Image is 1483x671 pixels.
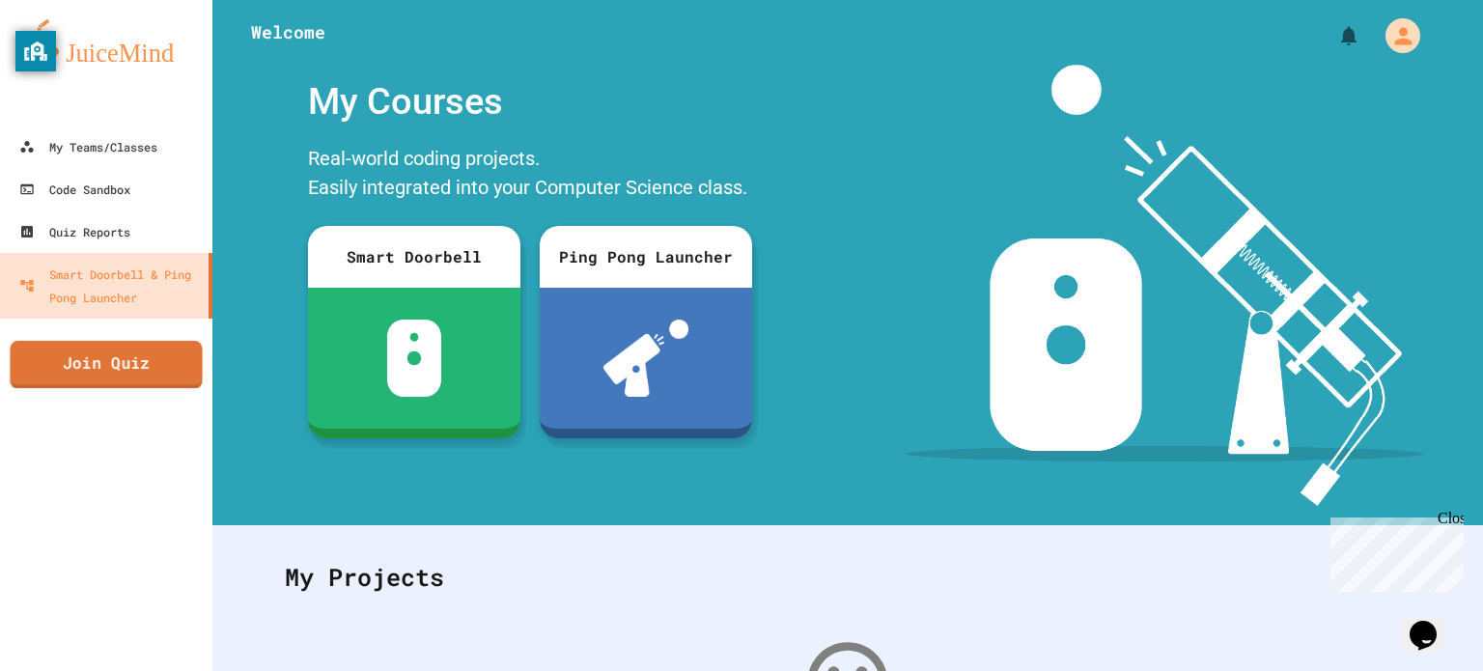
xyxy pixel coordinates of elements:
[10,341,202,389] a: Join Quiz
[1402,594,1464,652] iframe: chat widget
[540,226,752,288] div: Ping Pong Launcher
[19,220,130,243] div: Quiz Reports
[19,263,201,309] div: Smart Doorbell & Ping Pong Launcher
[298,139,762,211] div: Real-world coding projects. Easily integrated into your Computer Science class.
[19,135,157,158] div: My Teams/Classes
[8,8,133,123] div: Chat with us now!Close
[1301,19,1365,52] div: My Notifications
[907,65,1424,506] img: banner-image-my-projects.png
[266,540,1430,615] div: My Projects
[308,226,520,288] div: Smart Doorbell
[15,31,56,71] button: privacy banner
[298,65,762,139] div: My Courses
[1365,14,1425,58] div: My Account
[1323,510,1464,592] iframe: chat widget
[603,320,689,397] img: ppl-with-ball.png
[19,19,193,70] img: logo-orange.svg
[19,178,130,201] div: Code Sandbox
[387,320,442,397] img: sdb-white.svg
